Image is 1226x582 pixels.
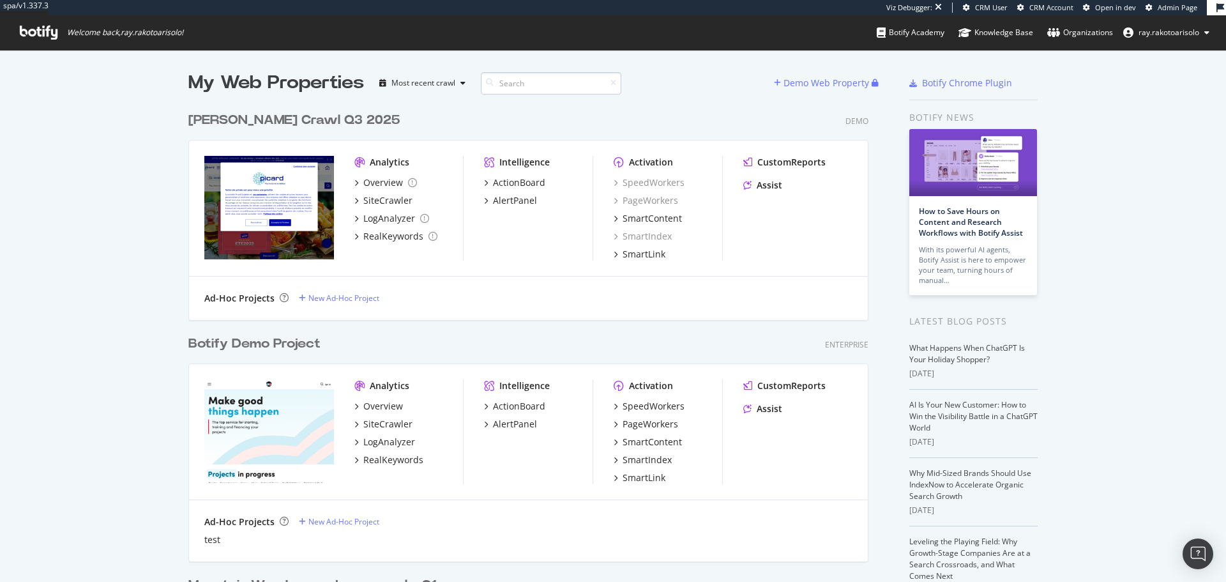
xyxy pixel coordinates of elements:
a: AI Is Your New Customer: How to Win the Visibility Battle in a ChatGPT World [909,399,1038,433]
div: [PERSON_NAME] Crawl Q3 2025 [188,111,400,130]
div: [DATE] [909,436,1038,448]
div: SmartLink [623,248,665,261]
input: Search [481,72,621,95]
div: Botify Academy [877,26,944,39]
div: CustomReports [757,379,826,392]
a: SiteCrawler [354,418,412,431]
a: Organizations [1047,15,1113,50]
div: CustomReports [757,156,826,169]
a: ActionBoard [484,176,545,189]
a: SmartIndex [614,454,672,466]
div: SmartContent [623,436,682,448]
a: CRM Account [1017,3,1073,13]
a: CustomReports [743,379,826,392]
div: New Ad-Hoc Project [308,293,379,303]
div: With its powerful AI agents, Botify Assist is here to empower your team, turning hours of manual… [919,245,1027,286]
div: Activation [629,156,673,169]
div: SiteCrawler [363,418,412,431]
img: How to Save Hours on Content and Research Workflows with Botify Assist [909,129,1037,196]
a: CustomReports [743,156,826,169]
img: ulule.com [204,379,334,483]
a: PageWorkers [614,418,678,431]
a: Botify Chrome Plugin [909,77,1012,89]
div: SmartContent [623,212,682,225]
span: Admin Page [1158,3,1197,12]
button: Demo Web Property [774,73,872,93]
div: AlertPanel [493,418,537,431]
div: Organizations [1047,26,1113,39]
div: ActionBoard [493,400,545,413]
a: Why Mid-Sized Brands Should Use IndexNow to Accelerate Organic Search Growth [909,468,1031,502]
a: Overview [354,400,403,413]
div: Demo Web Property [783,77,869,89]
div: Ad-Hoc Projects [204,516,275,528]
button: ray.rakotoarisolo [1113,22,1220,43]
div: SpeedWorkers [623,400,685,413]
a: SpeedWorkers [614,176,685,189]
div: RealKeywords [363,454,423,466]
div: [DATE] [909,505,1038,516]
div: Activation [629,379,673,392]
a: Assist [743,402,782,415]
div: LogAnalyzer [363,436,415,448]
div: Open Intercom Messenger [1183,539,1213,569]
div: [DATE] [909,368,1038,379]
a: ActionBoard [484,400,545,413]
div: Botify Chrome Plugin [922,77,1012,89]
a: SiteCrawler [354,194,412,207]
div: Analytics [370,156,409,169]
div: Analytics [370,379,409,392]
a: Leveling the Playing Field: Why Growth-Stage Companies Are at a Search Crossroads, and What Comes... [909,536,1031,581]
a: Admin Page [1146,3,1197,13]
a: SmartContent [614,212,682,225]
div: SmartLink [623,471,665,484]
div: Intelligence [499,156,550,169]
div: LogAnalyzer [363,212,415,225]
a: Overview [354,176,417,189]
div: Enterprise [825,339,868,350]
a: SmartLink [614,248,665,261]
a: PageWorkers [614,194,678,207]
div: Assist [757,402,782,415]
a: New Ad-Hoc Project [299,516,379,527]
div: Overview [363,400,403,413]
span: CRM User [975,3,1008,12]
a: LogAnalyzer [354,212,429,225]
a: [PERSON_NAME] Crawl Q3 2025 [188,111,405,130]
a: Botify Academy [877,15,944,50]
a: AlertPanel [484,418,537,431]
div: Knowledge Base [958,26,1033,39]
div: SmartIndex [623,454,672,466]
div: Viz Debugger: [886,3,932,13]
div: ActionBoard [493,176,545,189]
a: Knowledge Base [958,15,1033,50]
a: Open in dev [1083,3,1136,13]
div: Botify Demo Project [188,335,321,353]
div: Intelligence [499,379,550,392]
a: Botify Demo Project [188,335,326,353]
div: Most recent crawl [391,79,455,87]
div: Botify news [909,111,1038,125]
span: CRM Account [1029,3,1073,12]
a: AlertPanel [484,194,537,207]
img: Picard Crawl Q3 2025 [204,156,334,259]
div: SiteCrawler [363,194,412,207]
a: RealKeywords [354,230,437,243]
div: AlertPanel [493,194,537,207]
a: LogAnalyzer [354,436,415,448]
a: What Happens When ChatGPT Is Your Holiday Shopper? [909,342,1025,365]
a: test [204,533,220,546]
div: RealKeywords [363,230,423,243]
div: My Web Properties [188,70,364,96]
span: Welcome back, ray.rakotoarisolo ! [67,27,183,38]
a: CRM User [963,3,1008,13]
a: RealKeywords [354,454,423,466]
a: Demo Web Property [774,77,872,88]
div: Demo [845,116,868,126]
a: SmartIndex [614,230,672,243]
a: SpeedWorkers [614,400,685,413]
